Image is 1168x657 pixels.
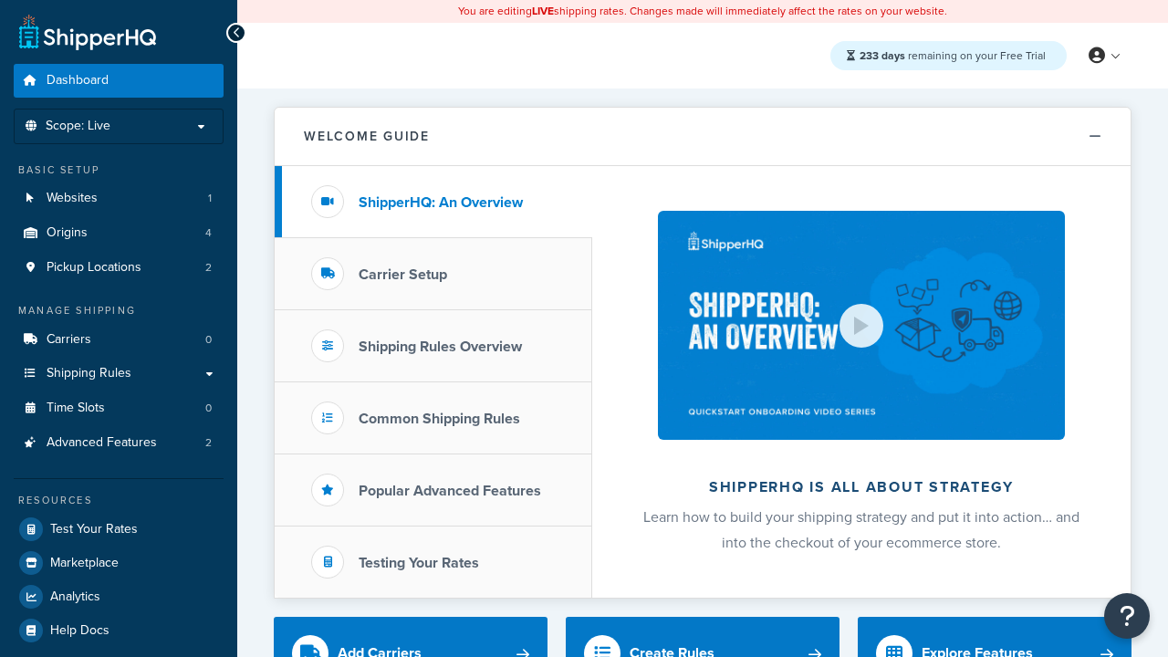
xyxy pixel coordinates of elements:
[860,47,905,64] strong: 233 days
[205,260,212,276] span: 2
[50,522,138,537] span: Test Your Rates
[14,580,224,613] a: Analytics
[359,483,541,499] h3: Popular Advanced Features
[47,401,105,416] span: Time Slots
[205,401,212,416] span: 0
[14,426,224,460] li: Advanced Features
[14,614,224,647] a: Help Docs
[1104,593,1150,639] button: Open Resource Center
[359,266,447,283] h3: Carrier Setup
[14,162,224,178] div: Basic Setup
[658,211,1065,440] img: ShipperHQ is all about strategy
[14,182,224,215] li: Websites
[359,411,520,427] h3: Common Shipping Rules
[205,225,212,241] span: 4
[47,73,109,89] span: Dashboard
[205,332,212,348] span: 0
[47,191,98,206] span: Websites
[205,435,212,451] span: 2
[641,479,1082,495] h2: ShipperHQ is all about strategy
[14,513,224,546] a: Test Your Rates
[14,391,224,425] a: Time Slots0
[47,260,141,276] span: Pickup Locations
[532,3,554,19] b: LIVE
[47,366,131,381] span: Shipping Rules
[275,108,1131,166] button: Welcome Guide
[47,332,91,348] span: Carriers
[14,391,224,425] li: Time Slots
[50,556,119,571] span: Marketplace
[14,357,224,391] a: Shipping Rules
[14,64,224,98] a: Dashboard
[359,339,522,355] h3: Shipping Rules Overview
[304,130,430,143] h2: Welcome Guide
[14,251,224,285] li: Pickup Locations
[14,323,224,357] li: Carriers
[643,506,1079,553] span: Learn how to build your shipping strategy and put it into action… and into the checkout of your e...
[47,225,88,241] span: Origins
[50,589,100,605] span: Analytics
[14,493,224,508] div: Resources
[14,251,224,285] a: Pickup Locations2
[14,216,224,250] a: Origins4
[208,191,212,206] span: 1
[359,194,523,211] h3: ShipperHQ: An Overview
[860,47,1046,64] span: remaining on your Free Trial
[50,623,109,639] span: Help Docs
[14,426,224,460] a: Advanced Features2
[14,547,224,579] a: Marketplace
[46,119,110,134] span: Scope: Live
[47,435,157,451] span: Advanced Features
[14,182,224,215] a: Websites1
[14,323,224,357] a: Carriers0
[14,216,224,250] li: Origins
[359,555,479,571] h3: Testing Your Rates
[14,303,224,318] div: Manage Shipping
